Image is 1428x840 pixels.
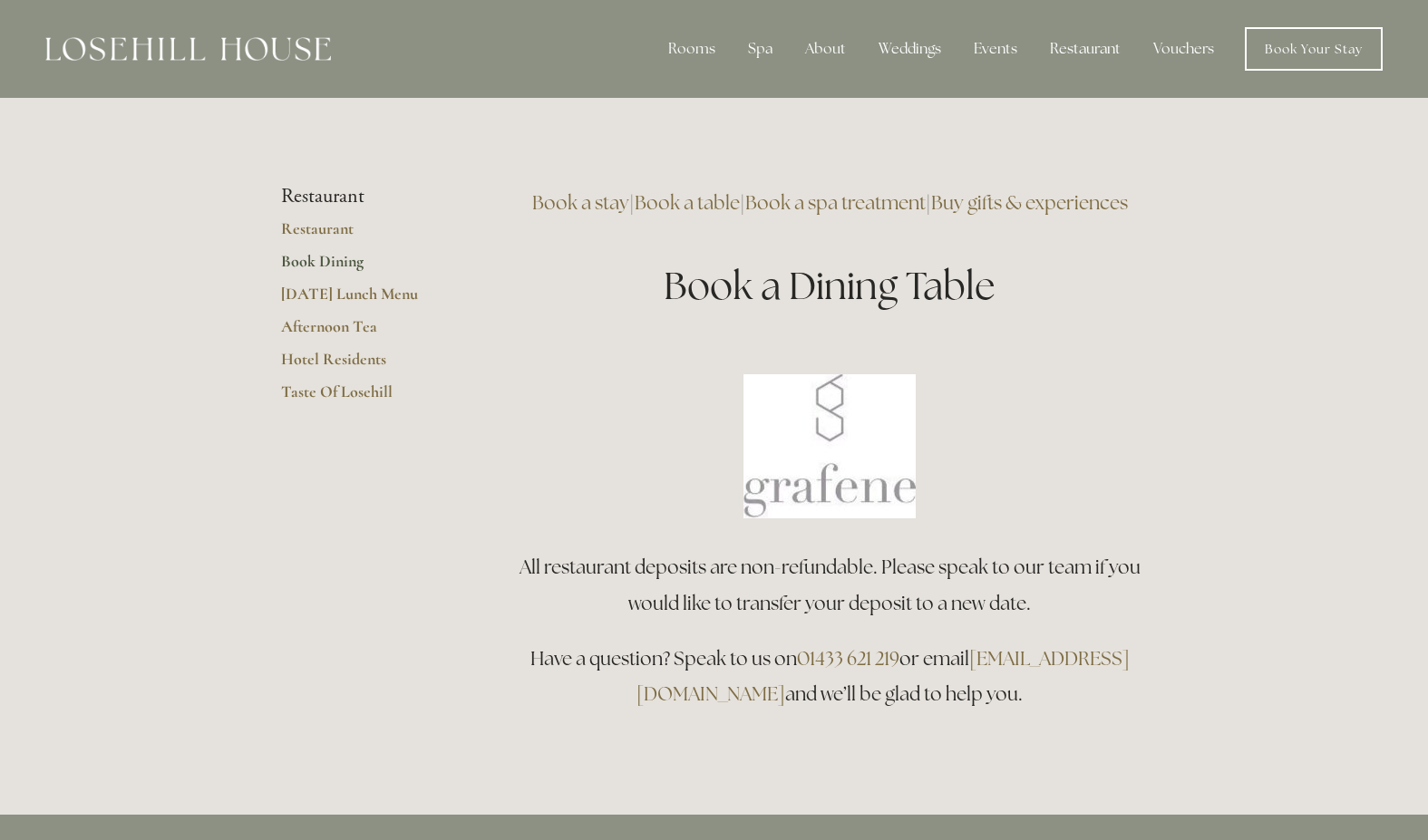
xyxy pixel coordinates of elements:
[281,349,454,381] a: Hotel Residents
[745,190,926,215] a: Book a spa treatment
[1139,31,1229,67] a: Vouchers
[931,190,1128,215] a: Buy gifts & experiences
[959,31,1032,67] div: Events
[532,190,629,215] a: Book a stay
[864,31,956,67] div: Weddings
[281,251,454,284] a: Book Dining
[512,641,1148,713] h3: Have a question? Speak to us on or email and we’ll be glad to help you.
[654,31,730,67] div: Rooms
[635,190,740,215] a: Book a table
[281,218,454,251] a: Restaurant
[512,259,1148,313] h1: Book a Dining Table
[791,31,860,67] div: About
[45,37,331,61] img: Losehill House
[512,549,1148,622] h3: All restaurant deposits are non-refundable. Please speak to our team if you would like to transfe...
[733,31,787,67] div: Spa
[743,374,916,518] img: Book a table at Grafene Restaurant @ Losehill
[1245,27,1383,71] a: Book Your Stay
[512,185,1148,221] h3: | | |
[281,185,454,208] li: Restaurant
[281,284,454,316] a: [DATE] Lunch Menu
[1035,31,1135,67] div: Restaurant
[797,646,899,671] a: 01433 621 219
[281,316,454,349] a: Afternoon Tea
[281,381,454,414] a: Taste Of Losehill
